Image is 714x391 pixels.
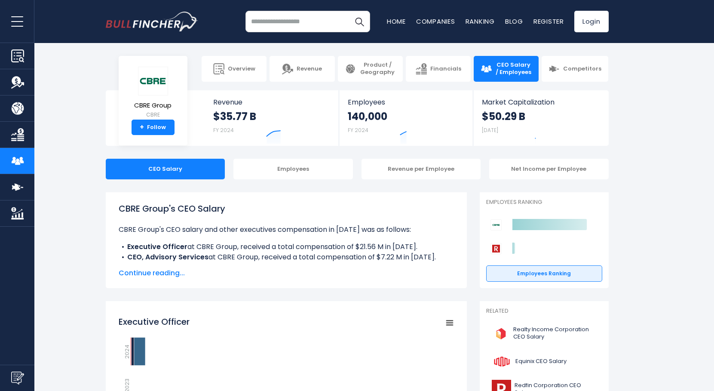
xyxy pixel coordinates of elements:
img: O logo [491,324,511,343]
small: FY 2024 [213,126,234,134]
a: Overview [202,56,267,82]
div: Employees [233,159,353,179]
a: Companies [416,17,455,26]
a: Blog [505,17,523,26]
strong: + [140,123,144,131]
span: Equinix CEO Salary [515,358,567,365]
img: bullfincher logo [106,12,198,31]
li: at CBRE Group, received a total compensation of $21.56 M in [DATE]. [119,242,454,252]
a: Ranking [466,17,495,26]
img: EQIX logo [491,352,513,371]
h1: CBRE Group's CEO Salary [119,202,454,215]
div: Net Income per Employee [489,159,609,179]
a: CEO Salary / Employees [474,56,539,82]
span: Realty Income Corporation CEO Salary [513,326,597,341]
div: CEO Salary [106,159,225,179]
li: at CBRE Group, received a total compensation of $7.22 M in [DATE]. [119,252,454,262]
a: Home [387,17,406,26]
span: Product / Geography [359,62,396,76]
span: Overview [228,65,255,73]
span: Revenue [213,98,331,106]
small: CBRE [134,111,172,119]
img: Redfin Corporation competitors logo [490,243,502,254]
span: Competitors [563,65,601,73]
a: Employees Ranking [486,265,602,282]
tspan: Executive Officer [119,316,190,328]
a: Equinix CEO Salary [486,350,602,373]
text: 2024 [123,344,131,358]
a: Revenue [270,56,334,82]
span: Revenue [297,65,322,73]
small: [DATE] [482,126,498,134]
p: Employees Ranking [486,199,602,206]
small: FY 2024 [348,126,368,134]
a: Market Capitalization $50.29 B [DATE] [473,90,607,146]
a: CBRE Group CBRE [134,66,172,120]
p: Related [486,308,602,315]
span: Continue reading... [119,268,454,278]
b: CEO, Advisory Services [127,252,208,262]
a: +Follow [132,120,175,135]
a: Competitors [542,56,608,82]
span: Financials [430,65,461,73]
a: Revenue $35.77 B FY 2024 [205,90,339,146]
span: Employees [348,98,464,106]
a: Product / Geography [338,56,403,82]
div: Revenue per Employee [362,159,481,179]
a: Realty Income Corporation CEO Salary [486,322,602,345]
strong: $50.29 B [482,110,525,123]
p: CBRE Group's CEO salary and other executives compensation in [DATE] was as follows: [119,225,454,235]
strong: $35.77 B [213,110,256,123]
span: Market Capitalization [482,98,599,106]
b: Executive Officer [127,242,187,252]
button: Search [349,11,370,32]
a: Login [574,11,609,32]
a: Employees 140,000 FY 2024 [339,90,473,146]
span: CBRE Group [134,102,172,109]
a: Go to homepage [106,12,198,31]
a: Financials [406,56,471,82]
span: CEO Salary / Employees [495,62,532,76]
strong: 140,000 [348,110,387,123]
a: Register [533,17,564,26]
img: CBRE Group competitors logo [490,219,502,231]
